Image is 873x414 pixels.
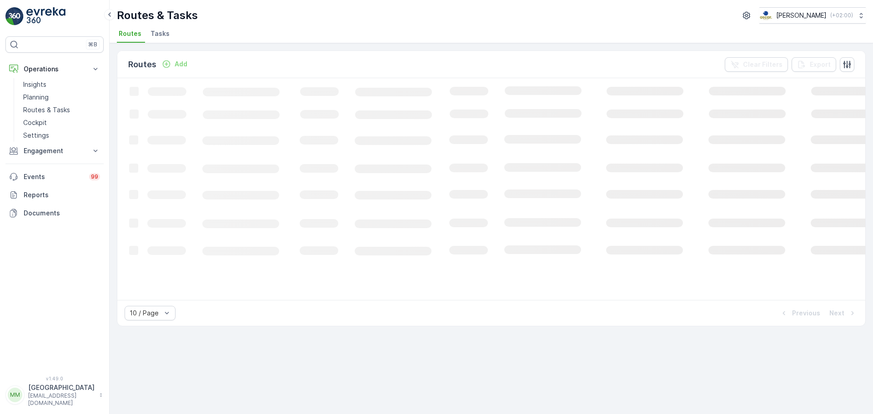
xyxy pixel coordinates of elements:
button: Operations [5,60,104,78]
button: Previous [778,308,821,319]
p: Previous [792,309,820,318]
p: Clear Filters [743,60,783,69]
a: Events99 [5,168,104,186]
p: Routes & Tasks [23,105,70,115]
p: [EMAIL_ADDRESS][DOMAIN_NAME] [28,392,95,407]
p: Cockpit [23,118,47,127]
p: Routes & Tasks [117,8,198,23]
img: logo_light-DOdMpM7g.png [26,7,65,25]
p: Insights [23,80,46,89]
a: Documents [5,204,104,222]
a: Reports [5,186,104,204]
span: v 1.49.0 [5,376,104,381]
a: Insights [20,78,104,91]
button: Engagement [5,142,104,160]
p: Export [810,60,831,69]
button: Add [158,59,191,70]
a: Cockpit [20,116,104,129]
button: Export [792,57,836,72]
p: Routes [128,58,156,71]
span: Tasks [151,29,170,38]
p: 99 [91,173,98,180]
a: Settings [20,129,104,142]
button: Next [828,308,858,319]
p: Operations [24,65,85,74]
p: Settings [23,131,49,140]
button: Clear Filters [725,57,788,72]
p: Reports [24,190,100,200]
img: logo [5,7,24,25]
a: Routes & Tasks [20,104,104,116]
p: Documents [24,209,100,218]
p: [PERSON_NAME] [776,11,827,20]
button: MM[GEOGRAPHIC_DATA][EMAIL_ADDRESS][DOMAIN_NAME] [5,383,104,407]
span: Routes [119,29,141,38]
p: Events [24,172,84,181]
p: [GEOGRAPHIC_DATA] [28,383,95,392]
button: [PERSON_NAME](+02:00) [759,7,866,24]
p: Add [175,60,187,69]
a: Planning [20,91,104,104]
img: basis-logo_rgb2x.png [759,10,773,20]
p: Next [829,309,844,318]
p: ⌘B [88,41,97,48]
p: ( +02:00 ) [830,12,853,19]
div: MM [8,388,22,402]
p: Engagement [24,146,85,155]
p: Planning [23,93,49,102]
